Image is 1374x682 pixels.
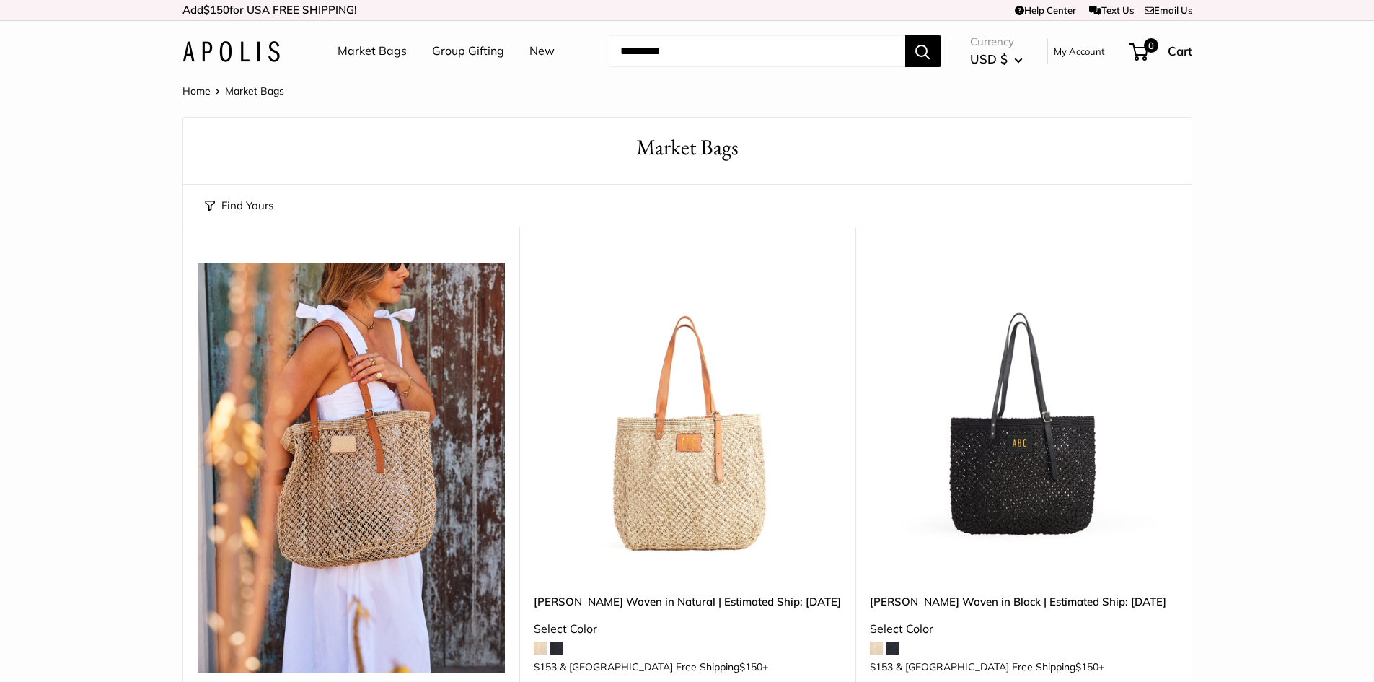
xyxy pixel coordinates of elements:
span: Market Bags [225,84,284,97]
img: Apolis [182,41,280,62]
a: My Account [1054,43,1105,60]
span: $150 [1075,660,1098,673]
a: New [529,40,555,62]
span: & [GEOGRAPHIC_DATA] Free Shipping + [560,662,768,672]
button: Find Yours [205,196,273,216]
span: Currency [970,32,1023,52]
a: Help Center [1015,4,1076,16]
span: $153 [870,660,893,673]
nav: Breadcrumb [182,82,284,100]
button: USD $ [970,48,1023,71]
span: Cart [1168,43,1192,58]
a: Group Gifting [432,40,504,62]
img: Mercado Woven in Black | Estimated Ship: Oct. 19th [870,263,1177,570]
span: $150 [203,3,229,17]
a: Mercado Woven in Black | Estimated Ship: Oct. 19thMercado Woven in Black | Estimated Ship: Oct. 19th [870,263,1177,570]
a: Email Us [1145,4,1192,16]
a: [PERSON_NAME] Woven in Natural | Estimated Ship: [DATE] [534,593,841,610]
a: Text Us [1089,4,1133,16]
a: Market Bags [338,40,407,62]
a: [PERSON_NAME] Woven in Black | Estimated Ship: [DATE] [870,593,1177,610]
img: Mercado Woven — Handwoven from 100% golden jute by artisan women taking over 20 hours to craft. [198,263,505,673]
img: Mercado Woven in Natural | Estimated Ship: Oct. 12th [534,263,841,570]
span: $150 [739,660,762,673]
span: $153 [534,660,557,673]
h1: Market Bags [205,132,1170,163]
a: 0 Cart [1130,40,1192,63]
span: & [GEOGRAPHIC_DATA] Free Shipping + [896,662,1104,672]
div: Select Color [534,618,841,640]
div: Select Color [870,618,1177,640]
a: Home [182,84,211,97]
a: Mercado Woven in Natural | Estimated Ship: Oct. 12thMercado Woven in Natural | Estimated Ship: Oc... [534,263,841,570]
span: 0 [1143,38,1158,53]
span: USD $ [970,51,1008,66]
input: Search... [609,35,905,67]
button: Search [905,35,941,67]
